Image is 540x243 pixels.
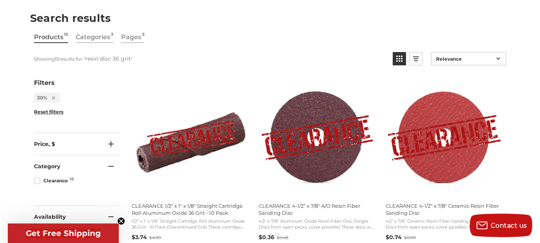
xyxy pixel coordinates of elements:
[117,217,125,225] button: Close teaser
[259,202,376,216] span: CLEARANCE 4-1/2" x 7/8" A/O Resin Fiber Sanding Disc
[385,79,504,196] img: CLEARANCE 4-1/2" ceramic resin fiber disc
[37,95,47,101] span: 30%
[111,32,113,42] span: 3
[30,13,510,23] h1: Search results
[258,79,377,196] img: CLEARANCE 4-1/2" x 7/8" A/O Resin Fiber Sanding Disc
[34,52,386,65] div: Showing results for " "
[34,163,60,170] span: Category
[34,32,68,43] a: View Products Tab
[47,95,55,101] div: Remove filter: 30%
[393,52,406,65] a: View grid mode
[436,56,494,62] span: Relevance
[386,202,503,216] span: CLEARANCE 4-1/2" x 7/8" Ceramic Resin Fiber Sanding Disc
[76,32,113,43] a: View Categories Tab
[149,235,161,240] span: $4.99
[34,213,66,220] span: Availability
[491,222,527,229] span: Contact us
[34,109,63,115] span: Reset filters
[132,218,249,230] span: 1/2" x 1" x 1/8" Straight Cartridge Roll Aluminum Oxide 36 Grit - 10 Pack (Discontinued Grit) The...
[8,223,119,243] div: Get Free ShippingClose teaser
[259,218,376,230] span: 4.5" x 7/8" Aluminum Oxide Resin Fiber Disc (Single Discs from open packs, curve possible) These ...
[404,235,416,240] span: $0.99
[26,229,101,238] span: Get Free Shipping
[34,140,55,148] span: Price
[48,140,55,148] span: , $
[70,177,74,181] span: 15
[431,52,506,65] a: Sort options
[132,79,249,196] img: CLEARANCE 1/2" x 1" x 1/8" Straight Cartridge Roll
[64,32,68,42] span: 15
[470,214,532,237] button: Contact us
[132,234,147,241] span: $3.74
[132,202,249,216] span: CLEARANCE 1/2" x 1" x 1/8" Straight Cartridge Roll Aluminum Oxide 36 Grit - 10 Pack
[34,177,70,184] span: Clearance
[386,218,503,230] span: 4.5" x 7/8" Ceramic Resin Fiber Sanding Disc (Single Discs from open packs, curve possible) These...
[121,32,144,43] a: View Pages Tab
[277,235,288,240] span: $0.48
[259,234,274,241] span: $0.36
[386,234,402,241] span: $0.74
[34,79,55,86] span: Filters
[55,56,59,62] b: 15
[34,109,120,115] li: Reset filters
[142,32,144,42] span: 5
[409,52,422,65] a: View list mode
